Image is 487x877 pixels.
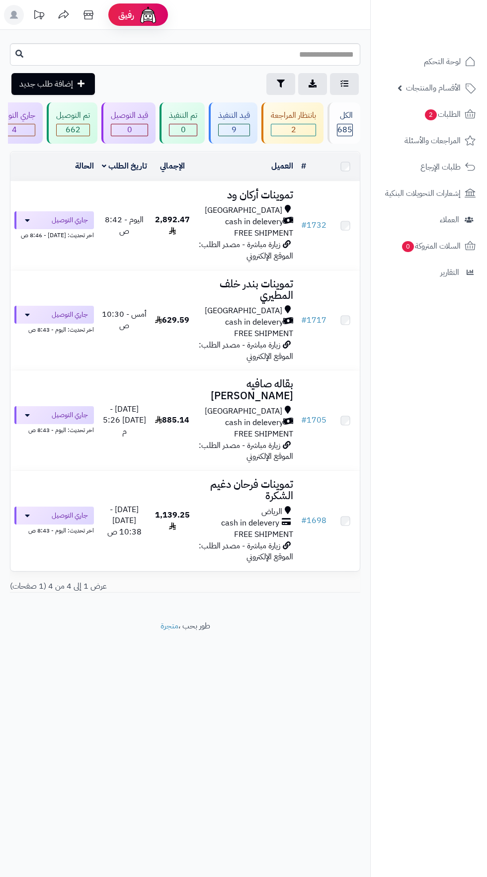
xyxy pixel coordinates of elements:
[225,317,283,328] span: cash in delevery
[14,229,94,240] div: اخر تحديث: [DATE] - 8:46 ص
[199,239,293,262] span: زيارة مباشرة - مصدر الطلب: الموقع الإلكتروني
[424,109,437,121] span: 2
[199,540,293,563] span: زيارة مباشرة - مصدر الطلب: الموقع الإلكتروني
[205,305,282,317] span: [GEOGRAPHIC_DATA]
[52,511,88,521] span: جاري التوصيل
[271,110,316,121] div: بانتظار المراجعة
[205,205,282,216] span: [GEOGRAPHIC_DATA]
[14,324,94,334] div: اخر تحديث: اليوم - 8:43 ص
[99,102,158,144] a: قيد التوصيل 0
[14,424,94,435] div: اخر تحديث: اليوم - 8:43 ص
[198,479,294,502] h3: تموينات فرحان دغيم الشكرة
[261,506,282,518] span: الرياض
[234,428,293,440] span: FREE SHIPMENT
[45,102,99,144] a: تم التوصيل 662
[377,181,481,205] a: إشعارات التحويلات البنكية
[198,278,294,301] h3: تموينات بندر خلف المطيري
[138,5,158,25] img: ai-face.png
[259,102,325,144] a: بانتظار المراجعة 2
[107,504,142,538] span: [DATE] - [DATE] 10:38 ص
[385,186,461,200] span: إشعارات التحويلات البنكية
[301,515,307,526] span: #
[234,328,293,340] span: FREE SHIPMENT
[155,214,190,237] span: 2,892.47
[158,102,207,144] a: تم التنفيذ 0
[419,16,478,37] img: logo-2.png
[424,107,461,121] span: الطلبات
[199,339,293,362] span: زيارة مباشرة - مصدر الطلب: الموقع الإلكتروني
[337,124,352,136] span: 685
[401,239,461,253] span: السلات المتروكة
[440,265,459,279] span: التقارير
[225,417,283,429] span: cash in delevery
[160,160,185,172] a: الإجمالي
[377,129,481,153] a: المراجعات والأسئلة
[234,227,293,239] span: FREE SHIPMENT
[219,124,249,136] span: 9
[225,216,283,228] span: cash in delevery
[301,314,326,326] a: #1717
[169,124,197,136] span: 0
[155,414,189,426] span: 885.14
[420,160,461,174] span: طلبات الإرجاع
[301,414,326,426] a: #1705
[198,189,294,201] h3: تموينات أركان ود
[155,509,190,532] span: 1,139.25
[301,219,326,231] a: #1732
[155,314,189,326] span: 629.59
[271,160,293,172] a: العميل
[440,213,459,227] span: العملاء
[118,9,134,21] span: رفيق
[301,314,307,326] span: #
[424,55,461,69] span: لوحة التحكم
[56,110,90,121] div: تم التوصيل
[377,208,481,232] a: العملاء
[377,50,481,74] a: لوحة التحكم
[169,110,197,121] div: تم التنفيذ
[406,81,461,95] span: الأقسام والمنتجات
[199,439,293,463] span: زيارة مباشرة - مصدر الطلب: الموقع الإلكتروني
[161,620,178,632] a: متجرة
[205,406,282,417] span: [GEOGRAPHIC_DATA]
[75,160,94,172] a: الحالة
[111,110,148,121] div: قيد التوصيل
[337,110,353,121] div: الكل
[52,410,88,420] span: جاري التوصيل
[207,102,259,144] a: قيد التنفيذ 9
[2,581,368,592] div: عرض 1 إلى 4 من 4 (1 صفحات)
[405,134,461,148] span: المراجعات والأسئلة
[52,215,88,225] span: جاري التوصيل
[11,73,95,95] a: إضافة طلب جديد
[301,219,307,231] span: #
[234,528,293,540] span: FREE SHIPMENT
[26,5,51,27] a: تحديثات المنصة
[102,160,147,172] a: تاريخ الطلب
[103,403,146,438] span: [DATE] - [DATE] 5:26 م
[218,110,250,121] div: قيد التنفيذ
[377,102,481,126] a: الطلبات2
[301,515,326,526] a: #1698
[102,308,147,332] span: أمس - 10:30 ص
[301,414,307,426] span: #
[19,78,73,90] span: إضافة طلب جديد
[402,241,414,253] span: 0
[198,378,294,401] h3: بقاله صافيه [PERSON_NAME]
[271,124,316,136] span: 2
[325,102,362,144] a: الكل685
[14,525,94,535] div: اخر تحديث: اليوم - 8:43 ص
[52,310,88,320] span: جاري التوصيل
[221,518,279,529] span: cash in delevery
[57,124,89,136] span: 662
[377,234,481,258] a: السلات المتروكة0
[301,160,306,172] a: #
[105,214,144,237] span: اليوم - 8:42 ص
[377,155,481,179] a: طلبات الإرجاع
[111,124,148,136] span: 0
[377,261,481,284] a: التقارير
